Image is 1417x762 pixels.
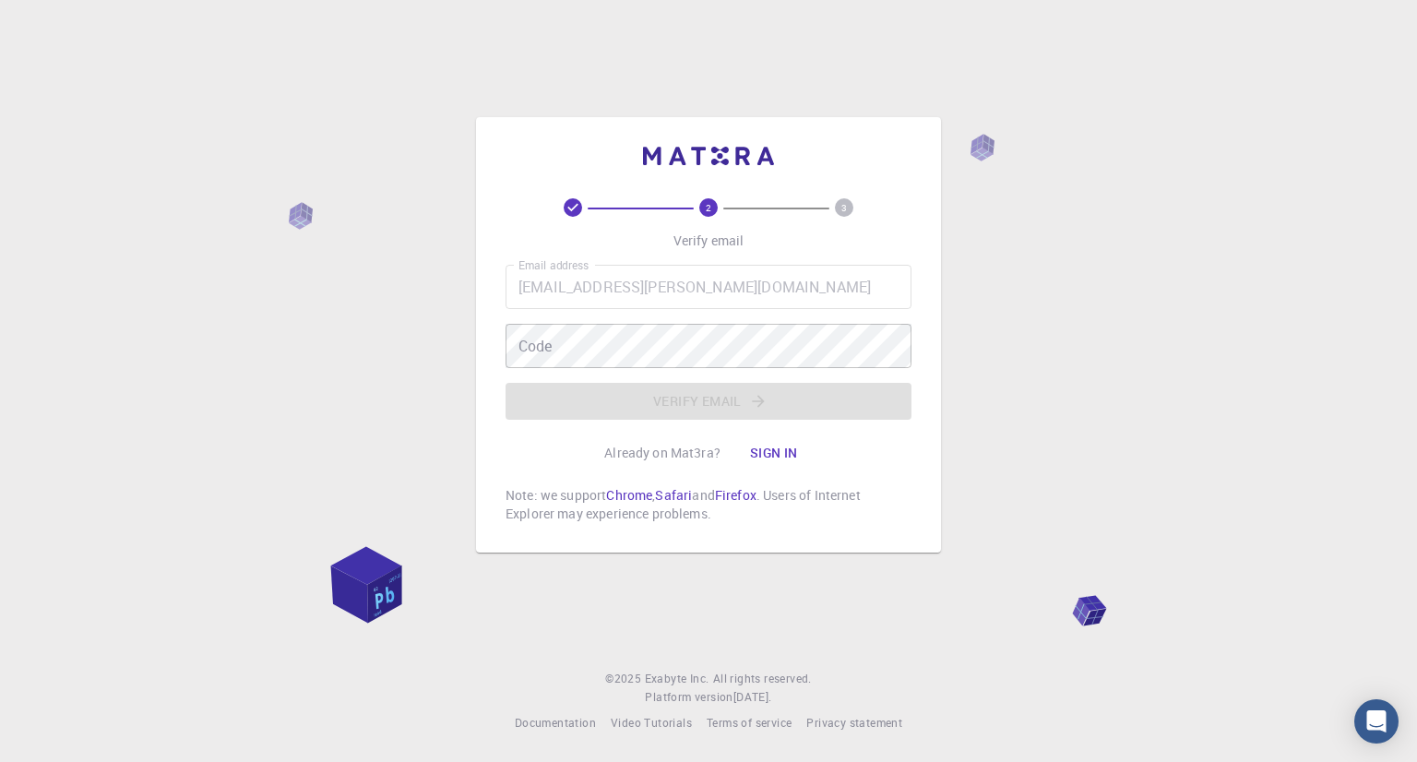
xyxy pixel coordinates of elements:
[806,714,902,732] a: Privacy statement
[841,201,847,214] text: 3
[506,486,911,523] p: Note: we support , and . Users of Internet Explorer may experience problems.
[515,714,596,732] a: Documentation
[645,670,709,688] a: Exabyte Inc.
[713,670,812,688] span: All rights reserved.
[715,486,756,504] a: Firefox
[707,714,792,732] a: Terms of service
[606,486,652,504] a: Chrome
[655,486,692,504] a: Safari
[645,688,732,707] span: Platform version
[673,232,744,250] p: Verify email
[515,715,596,730] span: Documentation
[605,670,644,688] span: © 2025
[806,715,902,730] span: Privacy statement
[707,715,792,730] span: Terms of service
[706,201,711,214] text: 2
[611,714,692,732] a: Video Tutorials
[733,689,772,704] span: [DATE] .
[611,715,692,730] span: Video Tutorials
[604,444,720,462] p: Already on Mat3ra?
[518,257,589,273] label: Email address
[733,688,772,707] a: [DATE].
[1354,699,1399,744] div: Open Intercom Messenger
[735,435,813,471] button: Sign in
[645,671,709,685] span: Exabyte Inc.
